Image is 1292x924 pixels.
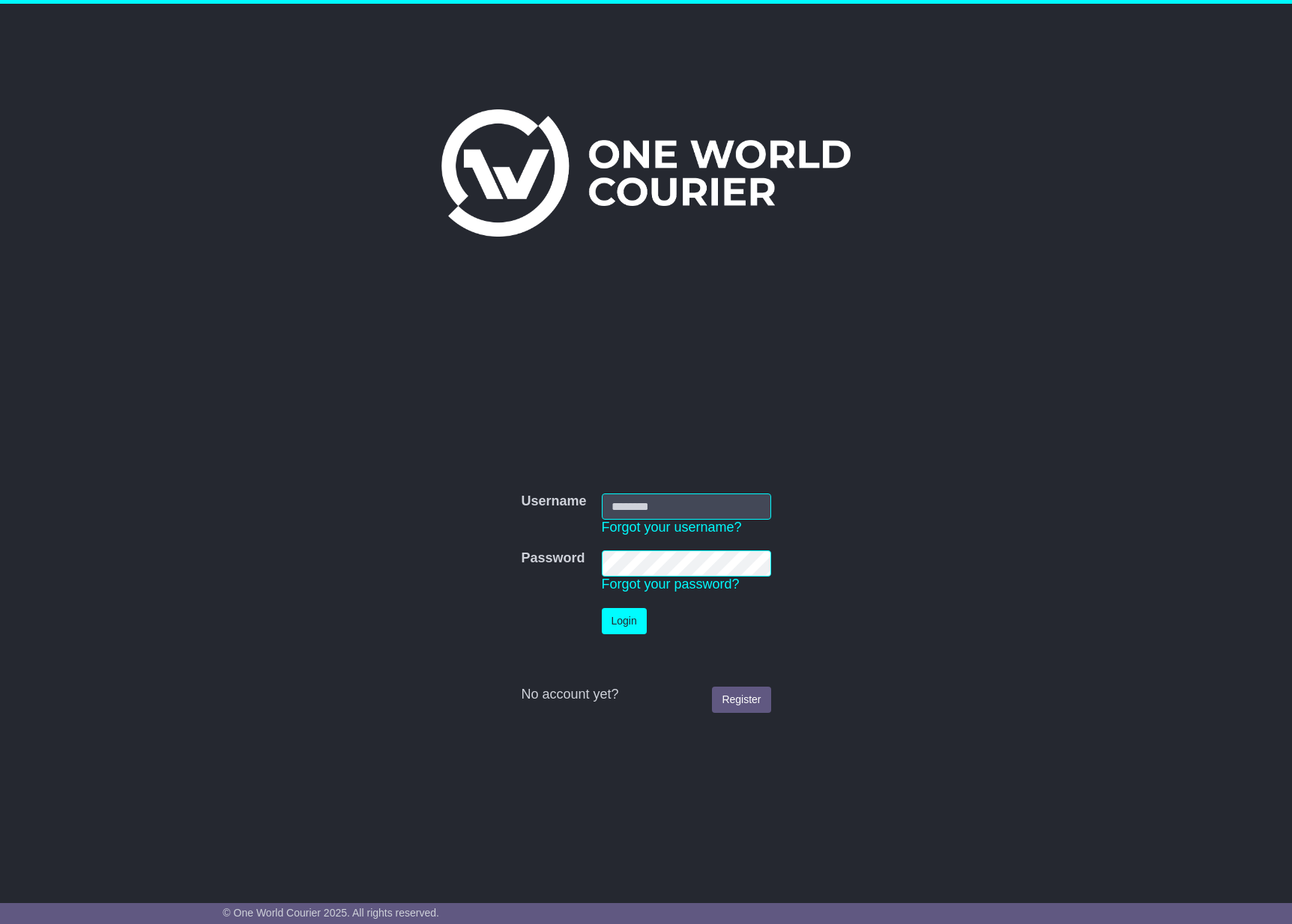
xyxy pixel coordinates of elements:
[602,608,647,634] button: Login
[602,520,742,535] a: Forgot your username?
[223,907,439,919] span: © One World Courier 2025. All rights reserved.
[521,550,585,567] label: Password
[521,493,586,510] label: Username
[712,687,770,713] a: Register
[602,577,740,592] a: Forgot your password?
[521,687,770,703] div: No account yet?
[441,109,851,237] img: One World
